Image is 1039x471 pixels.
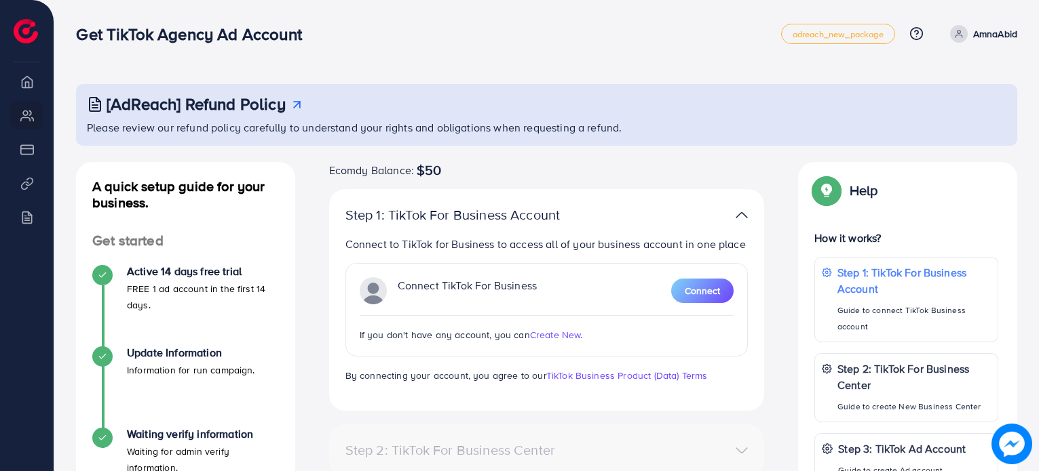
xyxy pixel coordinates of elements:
li: Active 14 days free trial [76,265,295,346]
p: AmnaAbid [973,26,1017,42]
img: TikTok partner [360,277,387,304]
h3: [AdReach] Refund Policy [107,94,286,114]
a: AmnaAbid [945,25,1017,43]
img: logo [14,19,38,43]
p: Step 2: TikTok For Business Center [837,361,991,393]
span: Connect [685,284,720,298]
p: Guide to connect TikTok Business account [837,302,991,335]
img: TikTok partner [736,205,748,225]
p: Help [850,182,878,199]
span: Create New. [530,328,583,342]
h4: Waiting verify information [127,428,279,441]
h4: Get started [76,232,295,249]
span: If you don't have any account, you can [360,328,530,342]
li: Update Information [76,346,295,428]
a: adreach_new_package [781,24,895,44]
img: image [991,424,1032,464]
p: FREE 1 ad account in the first 14 days. [127,281,279,313]
span: adreach_new_package [793,30,884,39]
p: Step 1: TikTok For Business Account [837,264,991,297]
p: Step 1: TikTok For Business Account [345,207,607,223]
p: Please review our refund policy carefully to understand your rights and obligations when requesti... [87,119,1009,136]
button: Connect [671,279,734,303]
h3: Get TikTok Agency Ad Account [76,24,312,44]
p: Guide to create New Business Center [837,398,991,415]
p: By connecting your account, you agree to our [345,367,749,384]
img: Popup guide [814,178,839,203]
p: Connect to TikTok for Business to access all of your business account in one place [345,236,749,252]
span: $50 [417,162,441,178]
h4: Update Information [127,346,255,359]
span: Ecomdy Balance: [329,162,414,178]
p: How it works? [814,230,998,246]
h4: A quick setup guide for your business. [76,178,295,211]
p: Information for run campaign. [127,362,255,378]
p: Step 3: TikTok Ad Account [838,441,966,457]
a: TikTok Business Product (Data) Terms [546,369,708,382]
p: Connect TikTok For Business [398,277,537,304]
h4: Active 14 days free trial [127,265,279,278]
